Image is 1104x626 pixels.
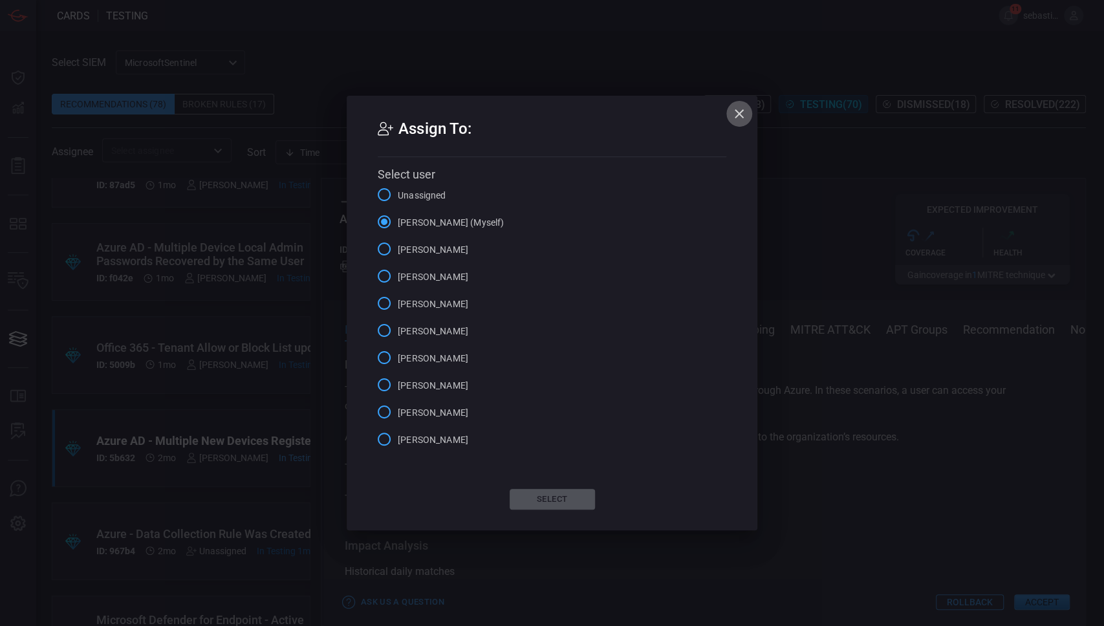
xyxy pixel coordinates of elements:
[378,116,726,157] h2: Assign To:
[398,325,468,338] span: [PERSON_NAME]
[398,352,468,365] span: [PERSON_NAME]
[398,270,468,284] span: [PERSON_NAME]
[398,379,468,393] span: [PERSON_NAME]
[398,406,468,420] span: [PERSON_NAME]
[398,243,468,257] span: [PERSON_NAME]
[398,216,504,230] span: [PERSON_NAME] (Myself)
[398,433,468,447] span: [PERSON_NAME]
[398,189,446,202] span: Unassigned
[398,297,468,311] span: [PERSON_NAME]
[378,167,435,181] span: Select user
